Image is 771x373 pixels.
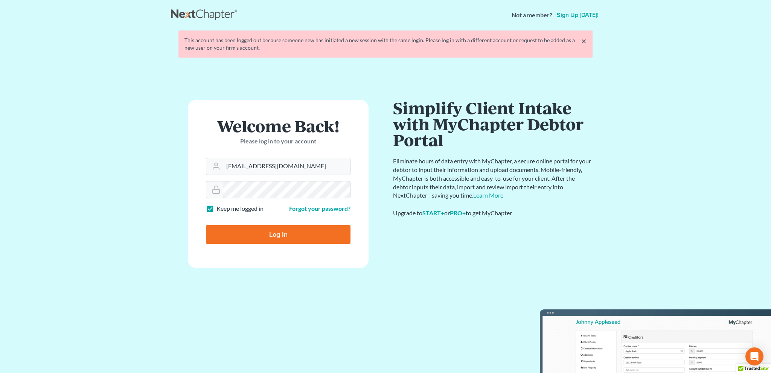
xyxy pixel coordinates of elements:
[393,157,593,200] p: Eliminate hours of data entry with MyChapter, a secure online portal for your debtor to input the...
[581,37,587,46] a: ×
[422,209,444,216] a: START+
[223,158,350,175] input: Email Address
[206,118,350,134] h1: Welcome Back!
[289,205,350,212] a: Forgot your password?
[393,209,593,218] div: Upgrade to or to get MyChapter
[473,192,503,199] a: Learn More
[512,11,552,20] strong: Not a member?
[216,204,264,213] label: Keep me logged in
[206,137,350,146] p: Please log in to your account
[184,37,587,52] div: This account has been logged out because someone new has initiated a new session with the same lo...
[450,209,466,216] a: PRO+
[206,225,350,244] input: Log In
[745,347,763,365] div: Open Intercom Messenger
[393,100,593,148] h1: Simplify Client Intake with MyChapter Debtor Portal
[555,12,600,18] a: Sign up [DATE]!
